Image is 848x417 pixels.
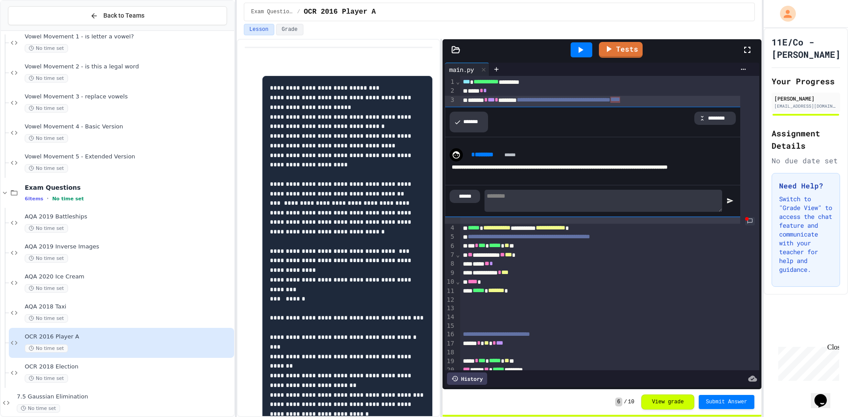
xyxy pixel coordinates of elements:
h2: Your Progress [772,75,840,87]
span: No time set [25,224,68,233]
span: No time set [25,104,68,113]
div: [PERSON_NAME] [774,94,837,102]
span: 10 [628,398,634,406]
div: 14 [445,313,456,322]
span: Exam Questions [25,184,232,192]
iframe: chat widget [811,382,839,408]
button: Grade [276,24,303,35]
span: Fold line [455,78,460,85]
div: 17 [445,339,456,348]
div: 16 [445,330,456,339]
span: • [47,195,49,202]
span: Vowel Movement 5 - Extended Version [25,153,232,161]
span: / [297,8,300,15]
div: main.py [445,63,489,76]
h2: Assignment Details [772,127,840,152]
span: No time set [25,314,68,323]
button: View grade [641,394,694,409]
span: Fold line [455,366,460,373]
span: Vowel Movement 3 - replace vowels [25,93,232,101]
span: Vowel Movement 4 - Basic Version [25,123,232,131]
span: 6 [615,398,622,406]
span: AQA 2019 Battleships [25,213,232,221]
div: 18 [445,348,456,357]
span: No time set [25,134,68,143]
button: Submit Answer [699,395,754,409]
span: 6 items [25,196,43,202]
div: 13 [445,304,456,313]
div: 20 [445,366,456,375]
span: OCR 2016 Player A [25,333,232,341]
div: 5 [445,233,456,241]
span: OCR 2016 Player A [304,7,376,17]
div: 10 [445,278,456,286]
a: Tests [599,42,643,58]
div: 11 [445,287,456,296]
div: 1 [445,78,456,86]
h1: 11E/Co - [PERSON_NAME] [772,36,840,60]
div: 15 [445,322,456,331]
div: [EMAIL_ADDRESS][DOMAIN_NAME] [774,103,837,109]
div: 4 [445,224,456,233]
p: Switch to "Grade View" to access the chat feature and communicate with your teacher for help and ... [779,195,833,274]
span: OCR 2018 Election [25,363,232,371]
span: No time set [25,164,68,173]
span: 7.5 Gaussian Elimination [17,393,232,401]
div: 19 [445,357,456,366]
span: No time set [25,74,68,83]
span: No time set [25,44,68,53]
span: No time set [25,254,68,263]
span: Fold line [455,251,460,258]
span: AQA 2020 Ice Cream [25,273,232,281]
div: 12 [445,296,456,304]
div: 7 [445,251,456,259]
div: 3 [445,96,456,224]
span: No time set [25,284,68,293]
div: 9 [445,269,456,278]
span: Submit Answer [706,398,747,406]
span: No time set [17,404,60,413]
span: AQA 2019 Inverse Images [25,243,232,251]
span: AQA 2018 Taxi [25,303,232,311]
div: My Account [771,4,798,24]
iframe: chat widget [775,343,839,381]
button: Back to Teams [8,6,227,25]
span: Exam Questions [251,8,294,15]
div: History [447,372,487,385]
span: Fold line [455,278,460,285]
button: Lesson [244,24,274,35]
span: No time set [25,374,68,383]
div: No due date set [772,155,840,166]
div: 8 [445,259,456,268]
span: Back to Teams [103,11,144,20]
div: main.py [445,65,478,74]
span: Vowel Movement 1 - is letter a vowel? [25,33,232,41]
div: 6 [445,242,456,251]
h3: Need Help? [779,180,833,191]
span: / [624,398,627,406]
span: No time set [25,344,68,353]
div: Chat with us now!Close [4,4,61,56]
div: 2 [445,86,456,95]
span: No time set [52,196,84,202]
span: Vowel Movement 2 - is this a legal word [25,63,232,71]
